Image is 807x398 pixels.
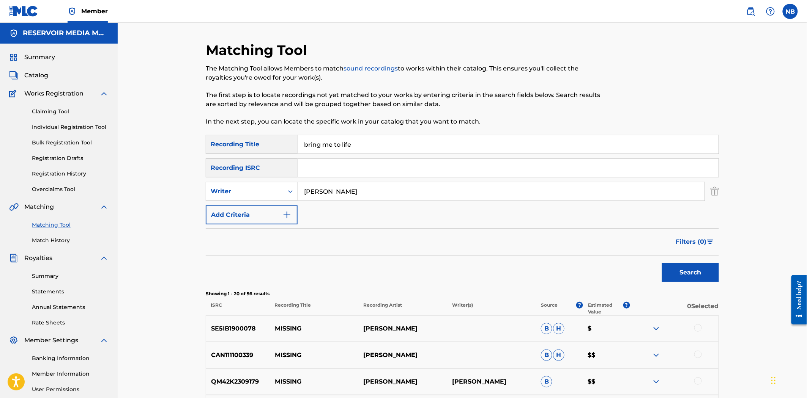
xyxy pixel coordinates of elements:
img: help [766,7,775,16]
span: Works Registration [24,89,84,98]
img: Delete Criterion [711,182,719,201]
a: Overclaims Tool [32,185,109,193]
button: Add Criteria [206,205,298,224]
p: ISRC [206,302,270,315]
p: Source [541,302,558,315]
form: Search Form [206,135,719,286]
p: Recording Title [270,302,358,315]
a: User Permissions [32,385,109,393]
p: [PERSON_NAME] [358,351,447,360]
a: Matching Tool [32,221,109,229]
span: Filters ( 0 ) [676,237,707,246]
button: Filters (0) [671,232,719,251]
img: Summary [9,53,18,62]
span: Member Settings [24,336,78,345]
span: ? [623,302,630,309]
a: Claiming Tool [32,108,109,116]
img: expand [99,254,109,263]
span: H [553,323,564,334]
img: expand [652,351,661,360]
span: B [541,376,552,387]
a: Public Search [743,4,758,19]
span: B [541,323,552,334]
p: [PERSON_NAME] [358,324,447,333]
span: ? [576,302,583,309]
img: Member Settings [9,336,18,345]
img: Royalties [9,254,18,263]
div: Writer [211,187,279,196]
p: $$ [583,377,630,386]
img: filter [707,240,714,244]
img: expand [652,377,661,386]
img: expand [99,202,109,212]
p: QM42K2309179 [206,377,270,386]
button: Search [662,263,719,282]
p: In the next step, you can locate the specific work in your catalog that you want to match. [206,117,601,126]
span: Summary [24,53,55,62]
img: MLC Logo [9,6,38,17]
a: sound recordings [344,65,398,72]
img: expand [652,324,661,333]
img: Top Rightsholder [68,7,77,16]
a: Banking Information [32,354,109,362]
p: MISSING [270,351,359,360]
a: Summary [32,272,109,280]
p: $ [583,324,630,333]
span: Member [81,7,108,16]
p: MISSING [270,324,359,333]
p: The first step is to locate recordings not yet matched to your works by entering criteria in the ... [206,91,601,109]
p: Estimated Value [588,302,623,315]
img: 9d2ae6d4665cec9f34b9.svg [282,210,292,219]
img: Accounts [9,29,18,38]
img: Matching [9,202,19,212]
span: Royalties [24,254,52,263]
img: Catalog [9,71,18,80]
p: Recording Artist [358,302,447,315]
p: Showing 1 - 20 of 56 results [206,290,719,297]
a: Member Information [32,370,109,378]
a: Match History [32,237,109,244]
p: Writer(s) [447,302,536,315]
a: Individual Registration Tool [32,123,109,131]
a: Annual Statements [32,303,109,311]
a: Registration History [32,170,109,178]
a: Rate Sheets [32,319,109,327]
div: Drag [771,369,776,392]
img: expand [99,336,109,345]
iframe: Chat Widget [769,362,807,398]
p: $$ [583,351,630,360]
a: CatalogCatalog [9,71,48,80]
p: SE5IB1900078 [206,324,270,333]
img: expand [99,89,109,98]
a: SummarySummary [9,53,55,62]
span: Matching [24,202,54,212]
span: H [553,349,564,361]
div: Help [763,4,778,19]
h2: Matching Tool [206,42,311,59]
iframe: Resource Center [786,270,807,331]
p: The Matching Tool allows Members to match to works within their catalog. This ensures you'll coll... [206,64,601,82]
a: Registration Drafts [32,154,109,162]
p: MISSING [270,377,359,386]
p: 0 Selected [630,302,719,315]
a: Statements [32,288,109,296]
p: CAN111100339 [206,351,270,360]
p: [PERSON_NAME] [358,377,447,386]
img: search [746,7,755,16]
h5: RESERVOIR MEDIA MANAGEMENT INC [23,29,109,38]
span: B [541,349,552,361]
img: Works Registration [9,89,19,98]
div: User Menu [783,4,798,19]
a: Bulk Registration Tool [32,139,109,147]
span: Catalog [24,71,48,80]
p: [PERSON_NAME] [447,377,536,386]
